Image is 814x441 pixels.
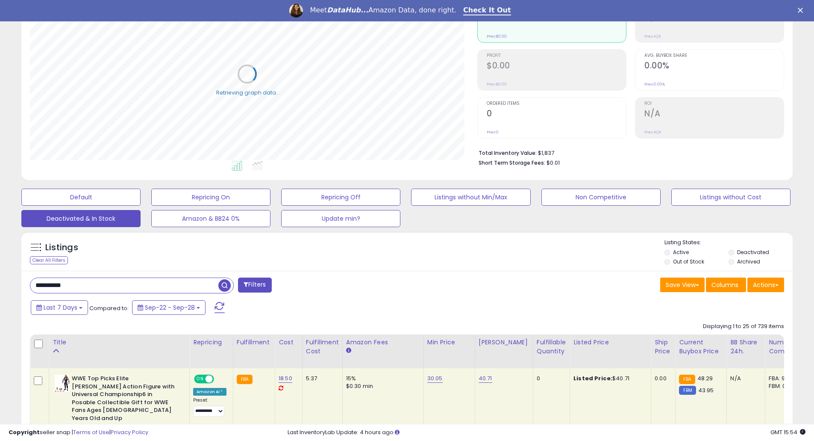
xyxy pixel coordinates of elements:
[21,210,141,227] button: Deactivated & In Stock
[769,338,800,356] div: Num of Comp.
[711,281,738,289] span: Columns
[697,374,713,382] span: 48.29
[770,428,805,436] span: 2025-10-6 15:54 GMT
[644,34,661,39] small: Prev: N/A
[346,338,420,347] div: Amazon Fees
[145,303,195,312] span: Sep-22 - Sep-28
[798,8,806,13] div: Close
[151,210,270,227] button: Amazon & BB24 0%
[346,375,417,382] div: 15%
[72,375,176,424] b: WWE Top Picks Elite [PERSON_NAME] Action Figure with Universal Championship6 in Posable Collectib...
[55,375,70,392] img: 41jWfsL0ZQL._SL40_.jpg
[238,278,271,293] button: Filters
[310,6,456,15] div: Meet Amazon Data, done right.
[487,101,626,106] span: Ordered Items
[479,338,529,347] div: [PERSON_NAME]
[487,109,626,120] h2: 0
[288,429,805,437] div: Last InventoryLab Update: 4 hours ago.
[644,109,784,120] h2: N/A
[644,101,784,106] span: ROI
[195,376,206,383] span: ON
[487,61,626,72] h2: $0.00
[747,278,784,292] button: Actions
[644,82,665,87] small: Prev: 0.00%
[730,338,761,356] div: BB Share 24h.
[655,338,672,356] div: Ship Price
[427,374,443,383] a: 30.05
[573,374,612,382] b: Listed Price:
[664,239,793,247] p: Listing States:
[9,428,40,436] strong: Copyright
[703,323,784,331] div: Displaying 1 to 25 of 739 items
[479,147,778,157] li: $1,837
[193,338,229,347] div: Repricing
[679,338,723,356] div: Current Buybox Price
[73,428,109,436] a: Terms of Use
[769,375,797,382] div: FBA: 9
[479,159,545,166] b: Short Term Storage Fees:
[644,53,784,58] span: Avg. Buybox Share
[706,278,746,292] button: Columns
[346,382,417,390] div: $0.30 min
[737,258,760,265] label: Archived
[346,347,351,355] small: Amazon Fees.
[237,375,253,384] small: FBA
[132,300,206,315] button: Sep-22 - Sep-28
[281,189,400,206] button: Repricing Off
[644,130,661,135] small: Prev: N/A
[487,82,507,87] small: Prev: $0.00
[573,375,644,382] div: $40.71
[213,376,226,383] span: OFF
[306,338,339,356] div: Fulfillment Cost
[660,278,705,292] button: Save View
[573,338,647,347] div: Listed Price
[487,34,507,39] small: Prev: $0.00
[281,210,400,227] button: Update min?
[644,61,784,72] h2: 0.00%
[463,6,511,15] a: Check It Out
[547,159,560,167] span: $0.01
[411,189,530,206] button: Listings without Min/Max
[111,428,148,436] a: Privacy Policy
[479,149,537,157] b: Total Inventory Value:
[487,130,499,135] small: Prev: 0
[679,386,696,395] small: FBM
[698,386,714,394] span: 43.95
[327,6,368,14] i: DataHub...
[216,89,279,96] div: Retrieving graph data..
[30,256,68,264] div: Clear All Filters
[306,375,336,382] div: 5.37
[671,189,790,206] button: Listings without Cost
[537,375,563,382] div: 0
[21,189,141,206] button: Default
[673,258,704,265] label: Out of Stock
[673,249,689,256] label: Active
[89,304,129,312] span: Compared to:
[237,338,271,347] div: Fulfillment
[737,249,769,256] label: Deactivated
[769,382,797,390] div: FBM: 0
[31,300,88,315] button: Last 7 Days
[679,375,695,384] small: FBA
[730,375,758,382] div: N/A
[53,338,186,347] div: Title
[479,374,492,383] a: 40.71
[44,303,77,312] span: Last 7 Days
[487,53,626,58] span: Profit
[541,189,661,206] button: Non Competitive
[279,374,292,383] a: 18.50
[9,429,148,437] div: seller snap | |
[655,375,669,382] div: 0.00
[289,4,303,18] img: Profile image for Georgie
[193,397,226,417] div: Preset:
[279,338,299,347] div: Cost
[151,189,270,206] button: Repricing On
[45,242,78,254] h5: Listings
[427,338,471,347] div: Min Price
[193,388,226,396] div: Amazon AI *
[537,338,566,356] div: Fulfillable Quantity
